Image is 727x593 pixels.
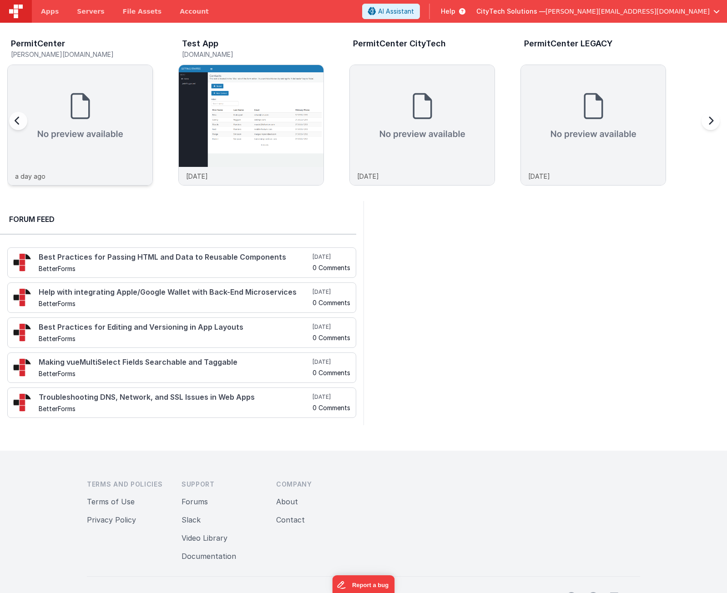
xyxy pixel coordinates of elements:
a: About [276,497,298,506]
img: 295_2.png [13,358,31,377]
p: [DATE] [357,171,379,181]
h3: Company [276,480,356,489]
h3: PermitCenter [11,39,65,48]
span: CityTech Solutions — [476,7,545,16]
h5: [DATE] [313,393,350,401]
a: Slack [182,515,201,524]
h5: 0 Comments [313,334,350,341]
img: 295_2.png [13,393,31,412]
h5: BetterForms [39,265,311,272]
h4: Best Practices for Editing and Versioning in App Layouts [39,323,311,332]
h5: BetterForms [39,335,311,342]
a: Best Practices for Editing and Versioning in App Layouts BetterForms [DATE] 0 Comments [7,317,356,348]
h5: [DATE] [313,288,350,296]
a: Help with integrating Apple/Google Wallet with Back-End Microservices BetterForms [DATE] 0 Comments [7,282,356,313]
h5: [DATE] [313,323,350,331]
h4: Troubleshooting DNS, Network, and SSL Issues in Web Apps [39,393,311,402]
h3: Test App [182,39,218,48]
h5: BetterForms [39,300,311,307]
span: [PERSON_NAME][EMAIL_ADDRESS][DOMAIN_NAME] [545,7,710,16]
h5: [DATE] [313,358,350,366]
h3: PermitCenter LEGACY [524,39,613,48]
h5: [DATE] [313,253,350,261]
button: Forums [182,496,208,507]
h5: 0 Comments [313,299,350,306]
h5: BetterForms [39,370,311,377]
a: Best Practices for Passing HTML and Data to Reusable Components BetterForms [DATE] 0 Comments [7,247,356,278]
button: Documentation [182,551,236,562]
a: Making vueMultiSelect Fields Searchable and Taggable BetterForms [DATE] 0 Comments [7,352,356,383]
button: Slack [182,514,201,525]
h5: BetterForms [39,405,311,412]
h4: Making vueMultiSelect Fields Searchable and Taggable [39,358,311,367]
h5: 0 Comments [313,404,350,411]
p: [DATE] [528,171,550,181]
span: Apps [41,7,59,16]
span: Servers [77,7,104,16]
h5: [PERSON_NAME][DOMAIN_NAME] [11,51,153,58]
a: Terms of Use [87,497,135,506]
h3: Terms and Policies [87,480,167,489]
span: Help [441,7,455,16]
span: AI Assistant [378,7,414,16]
a: Privacy Policy [87,515,136,524]
img: 295_2.png [13,253,31,271]
h5: 0 Comments [313,264,350,271]
button: Contact [276,514,305,525]
button: About [276,496,298,507]
h4: Help with integrating Apple/Google Wallet with Back-End Microservices [39,288,311,296]
h5: [DOMAIN_NAME] [182,51,324,58]
button: AI Assistant [362,4,420,19]
button: Video Library [182,533,227,543]
img: 295_2.png [13,288,31,307]
a: Troubleshooting DNS, Network, and SSL Issues in Web Apps BetterForms [DATE] 0 Comments [7,387,356,418]
button: CityTech Solutions — [PERSON_NAME][EMAIL_ADDRESS][DOMAIN_NAME] [476,7,720,16]
h3: PermitCenter CityTech [353,39,446,48]
h2: Forum Feed [9,214,347,225]
p: [DATE] [186,171,208,181]
img: 295_2.png [13,323,31,342]
h3: Support [182,480,262,489]
span: File Assets [123,7,162,16]
h4: Best Practices for Passing HTML and Data to Reusable Components [39,253,311,261]
h5: 0 Comments [313,369,350,376]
